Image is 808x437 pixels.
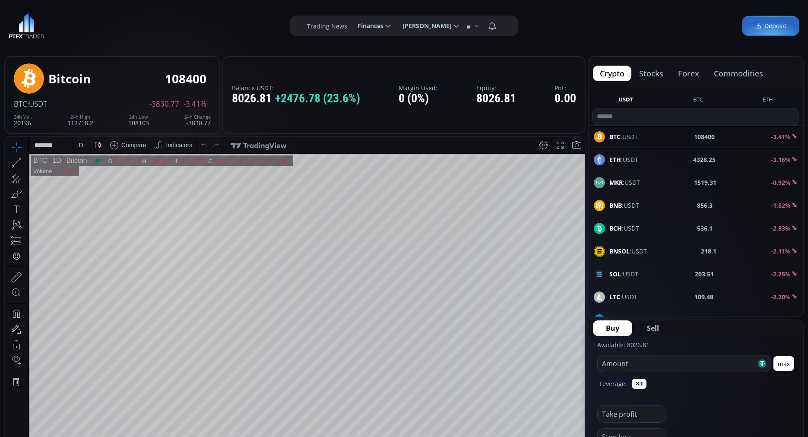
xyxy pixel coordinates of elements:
[88,20,96,28] div: Market open
[707,66,770,81] button: commodities
[275,92,360,105] span: +2476.78 (23.6%)
[546,343,561,359] div: Toggle Log Scale
[14,99,27,109] span: BTC
[14,114,32,126] div: 20196
[690,95,707,106] button: BTC
[307,22,347,31] label: Trading News
[593,320,632,336] button: Buy
[771,201,791,209] b: -1.82%
[697,201,713,210] b: 856.3
[352,17,383,35] span: Finances
[27,99,47,109] span: :USDT
[597,341,650,349] label: Available: 8026.81
[647,323,659,333] span: Sell
[694,155,716,164] b: 4328.25
[742,16,799,36] a: Deposit
[609,201,639,210] span: :USDT
[171,21,174,28] div: L
[208,21,234,28] div: 108400.01
[67,114,93,126] div: 112718.2
[184,100,206,108] span: -3.41%
[632,66,670,81] button: stocks
[609,247,647,256] span: :USDT
[399,92,437,105] div: 0 (0%)
[593,66,631,81] button: crypto
[555,85,576,91] label: PnL:
[609,178,640,187] span: :USDT
[56,348,64,355] div: 3m
[534,343,546,359] div: Toggle Percentage
[9,13,44,39] img: LOGO
[237,21,285,28] div: −4166.89 (−3.70%)
[203,21,208,28] div: C
[44,348,50,355] div: 1y
[28,31,47,38] div: Volume
[67,114,93,120] div: 24h High
[184,114,211,126] div: -3830.77
[701,247,717,256] b: 218.1
[399,85,437,91] label: Margin Used:
[476,92,516,105] div: 8026.81
[694,178,717,187] b: 1519.31
[695,269,714,279] b: 203.51
[70,348,79,355] div: 1m
[698,315,714,324] b: 23.35
[771,293,791,301] b: -2.20%
[609,155,621,164] b: ETH
[609,224,639,233] span: :USDT
[14,114,32,120] div: 24h Vol.
[232,85,360,91] label: Balance USDT:
[137,21,141,28] div: H
[98,348,105,355] div: 1d
[773,356,794,371] button: max
[697,224,713,233] b: 536.1
[771,316,791,324] b: -5.31%
[128,114,149,126] div: 108103
[396,17,452,35] span: [PERSON_NAME]
[609,178,623,187] b: MKR
[609,316,624,324] b: LINK
[615,95,637,106] button: USDT
[149,100,179,108] span: -3830.77
[73,5,78,12] div: D
[31,348,38,355] div: 5y
[50,31,71,38] div: 17.995K
[128,114,149,120] div: 24h Low
[232,92,360,105] div: 8026.81
[564,348,575,355] div: auto
[609,247,630,255] b: BNSOL
[755,22,786,31] span: Deposit
[771,270,791,278] b: -2.25%
[609,201,622,209] b: BNB
[42,20,56,28] div: 1D
[759,95,776,106] button: ETH
[555,92,576,105] div: 0.00
[549,348,558,355] div: log
[609,224,622,232] b: BCH
[609,293,620,301] b: LTC
[482,348,523,355] span: 17:05:57 (UTC)
[609,315,641,324] span: :USDT
[20,323,24,334] div: Hide Drawings Toolbar
[48,72,91,85] div: Bitcoin
[108,21,134,28] div: 112566.90
[174,21,200,28] div: 108103.00
[632,379,646,389] button: ✕1
[478,343,526,359] button: 17:05:57 (UTC)
[609,155,638,164] span: :USDT
[606,323,619,333] span: Buy
[116,343,130,359] div: Go to
[609,292,637,301] span: :USDT
[771,247,791,255] b: -2.11%
[476,85,516,91] label: Equity:
[56,20,82,28] div: Bitcoin
[671,66,706,81] button: forex
[561,343,578,359] div: Toggle Auto Scale
[161,5,187,12] div: Indicators
[141,21,168,28] div: 112638.64
[609,270,621,278] b: SOL
[771,155,791,164] b: -3.16%
[771,224,791,232] b: -2.83%
[28,20,42,28] div: BTC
